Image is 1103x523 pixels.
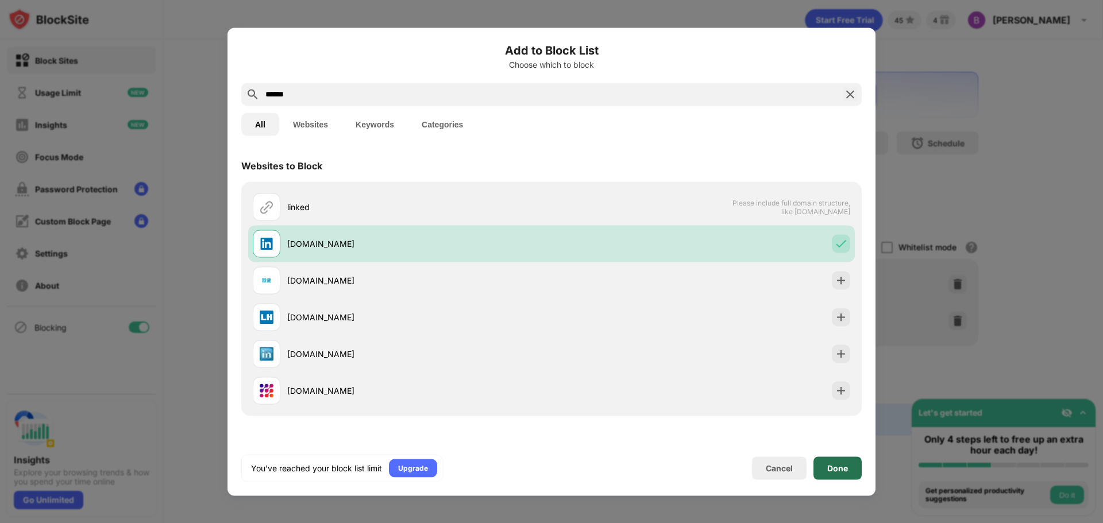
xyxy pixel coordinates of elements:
img: search-close [843,87,857,101]
div: [DOMAIN_NAME] [287,238,551,250]
span: Please include full domain structure, like [DOMAIN_NAME] [732,198,850,215]
div: [DOMAIN_NAME] [287,311,551,323]
button: Websites [279,113,342,135]
div: Websites to Block [241,160,322,171]
div: linked [287,201,551,213]
img: favicons [260,273,273,287]
div: Done [827,463,848,472]
img: favicons [260,237,273,250]
div: [DOMAIN_NAME] [287,348,551,360]
img: search.svg [246,87,260,101]
img: url.svg [260,200,273,214]
div: [DOMAIN_NAME] [287,274,551,286]
div: You’ve reached your block list limit [251,462,382,474]
button: Categories [408,113,477,135]
h6: Add to Block List [241,41,862,59]
div: Choose which to block [241,60,862,69]
img: favicons [260,310,273,324]
img: favicons [260,347,273,361]
button: All [241,113,279,135]
div: Upgrade [398,462,428,474]
div: Keywords to Block [241,440,326,451]
div: Cancel [766,463,793,473]
button: Keywords [342,113,408,135]
img: favicons [260,383,273,397]
div: [DOMAIN_NAME] [287,385,551,397]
